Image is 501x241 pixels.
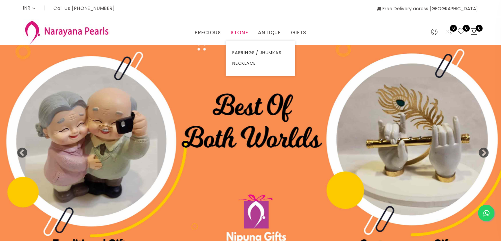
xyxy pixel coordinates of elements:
[291,28,306,38] a: GIFTS
[450,25,457,32] span: 0
[376,5,478,12] span: Free Delivery across [GEOGRAPHIC_DATA]
[232,58,288,69] a: NECKLACE
[478,148,485,154] button: Next
[232,48,288,58] a: EARRINGS / JHUMKAS
[476,25,483,32] span: 0
[258,28,281,38] a: ANTIQUE
[444,28,452,36] a: 0
[16,148,23,154] button: Previous
[231,28,248,38] a: STONE
[457,28,465,36] a: 0
[53,6,115,11] p: Call Us [PHONE_NUMBER]
[195,28,221,38] a: PRECIOUS
[463,25,470,32] span: 0
[470,28,478,36] button: 0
